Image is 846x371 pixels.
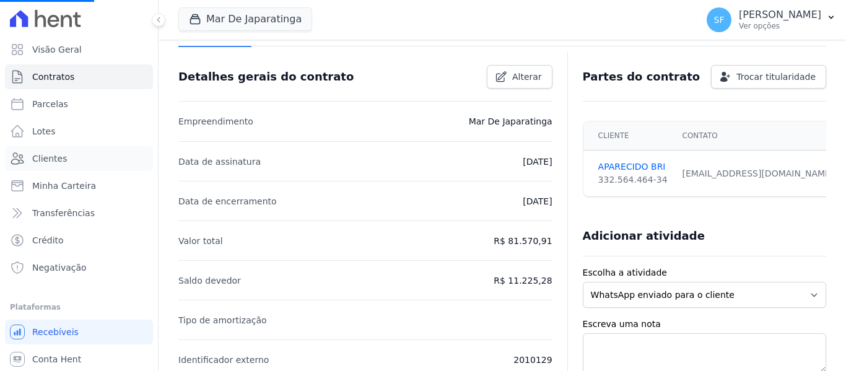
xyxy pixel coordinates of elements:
[32,43,82,56] span: Visão Geral
[583,266,826,279] label: Escolha a atividade
[494,273,552,288] p: R$ 11.225,28
[178,194,277,209] p: Data de encerramento
[5,146,153,171] a: Clientes
[178,234,223,248] p: Valor total
[739,21,821,31] p: Ver opções
[523,194,552,209] p: [DATE]
[487,65,552,89] a: Alterar
[5,92,153,116] a: Parcelas
[5,320,153,344] a: Recebíveis
[5,64,153,89] a: Contratos
[178,114,253,129] p: Empreendimento
[598,160,668,173] a: APARECIDO BRI
[32,353,81,365] span: Conta Hent
[739,9,821,21] p: [PERSON_NAME]
[469,114,552,129] p: Mar De Japaratinga
[32,234,64,247] span: Crédito
[178,69,354,84] h3: Detalhes gerais do contrato
[32,152,67,165] span: Clientes
[5,201,153,225] a: Transferências
[178,313,267,328] p: Tipo de amortização
[5,255,153,280] a: Negativação
[5,37,153,62] a: Visão Geral
[32,261,87,274] span: Negativação
[598,173,668,186] div: 332.564.464-34
[714,15,725,24] span: SF
[513,352,552,367] p: 2010129
[5,228,153,253] a: Crédito
[583,318,826,331] label: Escreva uma nota
[178,154,261,169] p: Data de assinatura
[697,2,846,37] button: SF [PERSON_NAME] Ver opções
[494,234,552,248] p: R$ 81.570,91
[32,180,96,192] span: Minha Carteira
[512,71,542,83] span: Alterar
[178,352,269,367] p: Identificador externo
[583,69,700,84] h3: Partes do contrato
[5,119,153,144] a: Lotes
[178,273,241,288] p: Saldo devedor
[523,154,552,169] p: [DATE]
[178,7,312,31] button: Mar De Japaratinga
[32,98,68,110] span: Parcelas
[32,207,95,219] span: Transferências
[583,121,675,151] th: Cliente
[583,229,705,243] h3: Adicionar atividade
[32,125,56,137] span: Lotes
[32,71,74,83] span: Contratos
[736,71,816,83] span: Trocar titularidade
[32,326,79,338] span: Recebíveis
[711,65,826,89] a: Trocar titularidade
[5,173,153,198] a: Minha Carteira
[10,300,148,315] div: Plataformas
